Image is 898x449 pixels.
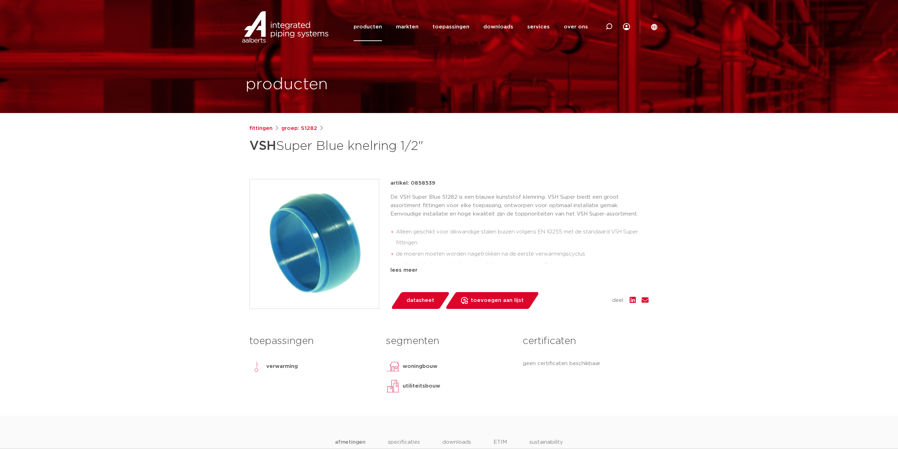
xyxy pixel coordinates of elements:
[249,136,513,157] h1: Super Blue knelring 1/2"
[623,13,630,41] div: my IPS
[390,292,450,309] a: datasheet
[523,334,649,348] h3: certificaten
[396,226,649,249] li: Alleen geschikt voor dikwandige stalen buizen volgens EN 10255 met de standaard VSH Super fittingen
[433,13,469,41] a: toepassingen
[281,124,317,133] a: groep: S1282
[471,295,524,306] span: toevoegen aan lijst
[612,296,624,305] span: deel:
[396,249,649,260] li: de moeren moeten worden nagetrokken na de eerste verwarmingscyclus
[390,179,435,187] p: artikel: 0858539
[386,334,512,348] h3: segmenten
[354,13,382,41] a: producten
[249,359,263,374] img: verwarming
[266,362,298,371] p: verwarming
[250,179,379,309] img: Product Image for VSH Super Blue knelring 1/2"
[390,266,649,275] div: lees meer
[396,13,418,41] a: markten
[527,13,550,41] a: services
[354,13,588,41] nav: Menu
[249,334,375,348] h3: toepassingen
[386,359,400,374] img: woningbouw
[396,260,649,271] li: snelle verbindingstechnologie waarbij her-montage mogelijk is
[390,193,649,218] p: De VSH Super Blue S1282 is een blauwe kunststof klemring. VSH Super biedt een groot assortiment f...
[386,379,400,393] img: utiliteitsbouw
[523,359,649,368] p: geen certificaten beschikbaar
[407,295,434,306] span: datasheet
[403,382,440,390] p: utiliteitsbouw
[483,13,513,41] a: downloads
[564,13,588,41] a: over ons
[246,73,328,96] h1: producten
[249,124,273,133] a: fittingen
[249,140,276,152] strong: VSH
[403,362,437,371] p: woningbouw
